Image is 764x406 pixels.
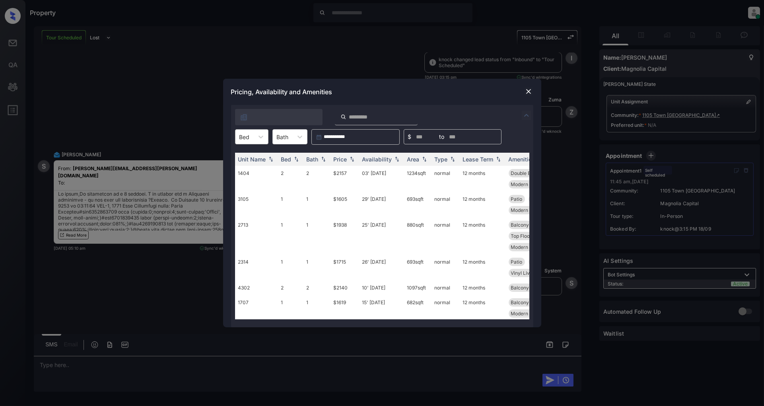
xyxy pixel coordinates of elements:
[319,157,327,162] img: sorting
[330,192,359,218] td: $1605
[511,311,550,317] span: Modern Finish -...
[404,295,432,321] td: 682 sqft
[330,166,359,192] td: $2157
[235,295,278,321] td: 1707
[348,157,356,162] img: sorting
[460,280,505,295] td: 12 months
[511,259,523,265] span: Patio
[511,299,547,305] span: Balcony - Large
[432,254,460,280] td: normal
[404,280,432,295] td: 1097 sqft
[393,157,401,162] img: sorting
[278,295,303,321] td: 1
[511,222,547,228] span: Balcony - Large
[439,132,445,141] span: to
[303,218,330,254] td: 1
[307,156,319,163] div: Bath
[432,218,460,254] td: normal
[460,254,505,280] td: 12 months
[359,192,404,218] td: 29' [DATE]
[404,218,432,254] td: 880 sqft
[340,113,346,120] img: icon-zuma
[511,270,546,276] span: Vinyl Living Di...
[432,280,460,295] td: normal
[408,132,412,141] span: $
[292,157,300,162] img: sorting
[330,254,359,280] td: $1715
[278,254,303,280] td: 1
[460,295,505,321] td: 12 months
[235,218,278,254] td: 2713
[432,192,460,218] td: normal
[303,166,330,192] td: 2
[494,157,502,162] img: sorting
[330,218,359,254] td: $1938
[511,207,550,213] span: Modern Finish -...
[281,156,292,163] div: Bed
[460,218,505,254] td: 12 months
[511,196,523,202] span: Patio
[303,280,330,295] td: 2
[460,192,505,218] td: 12 months
[435,156,448,163] div: Type
[362,156,392,163] div: Availability
[420,157,428,162] img: sorting
[267,157,275,162] img: sorting
[359,166,404,192] td: 03' [DATE]
[509,156,535,163] div: Amenities
[359,254,404,280] td: 26' [DATE]
[278,218,303,254] td: 1
[223,79,541,105] div: Pricing, Availability and Amenities
[235,192,278,218] td: 3105
[235,254,278,280] td: 2314
[303,254,330,280] td: 1
[522,111,531,120] img: icon-zuma
[511,170,554,176] span: Double Bathroom...
[238,156,266,163] div: Unit Name
[432,166,460,192] td: normal
[460,166,505,192] td: 12 months
[511,244,550,250] span: Modern Finish -...
[449,157,457,162] img: sorting
[359,218,404,254] td: 25' [DATE]
[511,181,550,187] span: Modern Finish -...
[404,192,432,218] td: 693 sqft
[278,192,303,218] td: 1
[235,280,278,295] td: 4302
[359,295,404,321] td: 15' [DATE]
[334,156,347,163] div: Price
[407,156,420,163] div: Area
[511,233,542,239] span: Top Floor Unit
[278,280,303,295] td: 2
[330,295,359,321] td: $1619
[278,166,303,192] td: 2
[525,87,533,95] img: close
[235,166,278,192] td: 1404
[404,254,432,280] td: 693 sqft
[463,156,494,163] div: Lease Term
[303,192,330,218] td: 1
[404,166,432,192] td: 1234 sqft
[511,285,547,291] span: Balcony - Large
[359,280,404,295] td: 10' [DATE]
[432,295,460,321] td: normal
[330,280,359,295] td: $2140
[240,113,248,121] img: icon-zuma
[303,295,330,321] td: 1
